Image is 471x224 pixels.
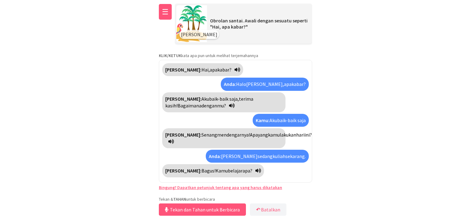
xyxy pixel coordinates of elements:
font: [PERSON_NAME]: [165,132,201,138]
img: Gambar Skenario [176,5,207,42]
font: Halo [236,81,246,87]
font: sedang [258,153,273,159]
font: Aku [201,96,209,102]
font: [PERSON_NAME], [246,81,284,87]
button: Tekan dan Tahan untuk Berbicara [159,203,246,216]
font: Hai, [201,67,210,73]
font: apa [243,168,250,174]
div: Klik untuk menerjemahkan [162,164,264,177]
font: Senang [201,132,217,138]
font: Kamu [216,168,228,174]
font: ? [224,102,226,109]
font: kata apa pun untuk melihat terjemahannya [181,53,258,58]
font: baik-baik saja [277,117,306,123]
font: kamu [268,132,280,138]
font: KLIK/KETUK [159,53,181,58]
font: yang [258,132,268,138]
font: [PERSON_NAME]: [165,96,201,102]
font: mendengarnya [217,132,249,138]
font: untuk berbicara [186,196,215,202]
font: Bagus! [201,168,216,174]
div: Klik untuk menerjemahkan [162,92,285,112]
div: Klik untuk menerjemahkan [162,128,285,148]
font: ? [229,67,232,73]
font: apa [284,81,292,87]
font: kuliah [273,153,285,159]
font: Tekan & [159,196,173,202]
font: lakukan [280,132,296,138]
button: ↶Batalkan [250,203,286,216]
div: Klik untuk menerjemahkan [221,78,309,91]
button: ☰ [159,4,172,20]
font: ? [304,81,306,87]
font: kabar [217,67,229,73]
font: sekarang. [285,153,306,159]
font: [PERSON_NAME]: [165,67,201,73]
font: [PERSON_NAME] [181,31,217,37]
font: ! [249,132,250,138]
div: Klik untuk menerjemahkan [206,150,309,163]
font: belajar [228,168,243,174]
font: ? [250,168,252,174]
font: baik-baik saja, [209,96,239,102]
font: Anda: [224,81,236,87]
font: Obrolan santai. Awali dengan sesuatu seperti "Hai, apa kabar?" [210,17,308,30]
div: Klik untuk menerjemahkan [162,63,243,76]
a: Bingung? Dapatkan petunjuk tentang apa yang harus dikatakan [159,185,282,190]
font: Apa [250,132,258,138]
font: kabar [292,81,304,87]
font: denganmu [201,102,224,109]
font: ↶ [256,207,260,213]
font: Tekan dan Tahan untuk Berbicara [170,207,240,213]
font: hari [296,132,304,138]
font: ☰ [162,7,169,17]
font: Aku [270,117,277,123]
font: [PERSON_NAME] [221,153,258,159]
div: Klik untuk menerjemahkan [253,114,309,127]
font: Bagaimana [178,102,201,109]
font: ini? [304,132,312,138]
font: TAHAN [173,196,186,202]
font: Anda: [209,153,221,159]
font: [PERSON_NAME]: [165,168,201,174]
font: apa [210,67,217,73]
font: Kamu: [256,117,270,123]
font: Batalkan [261,207,280,213]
